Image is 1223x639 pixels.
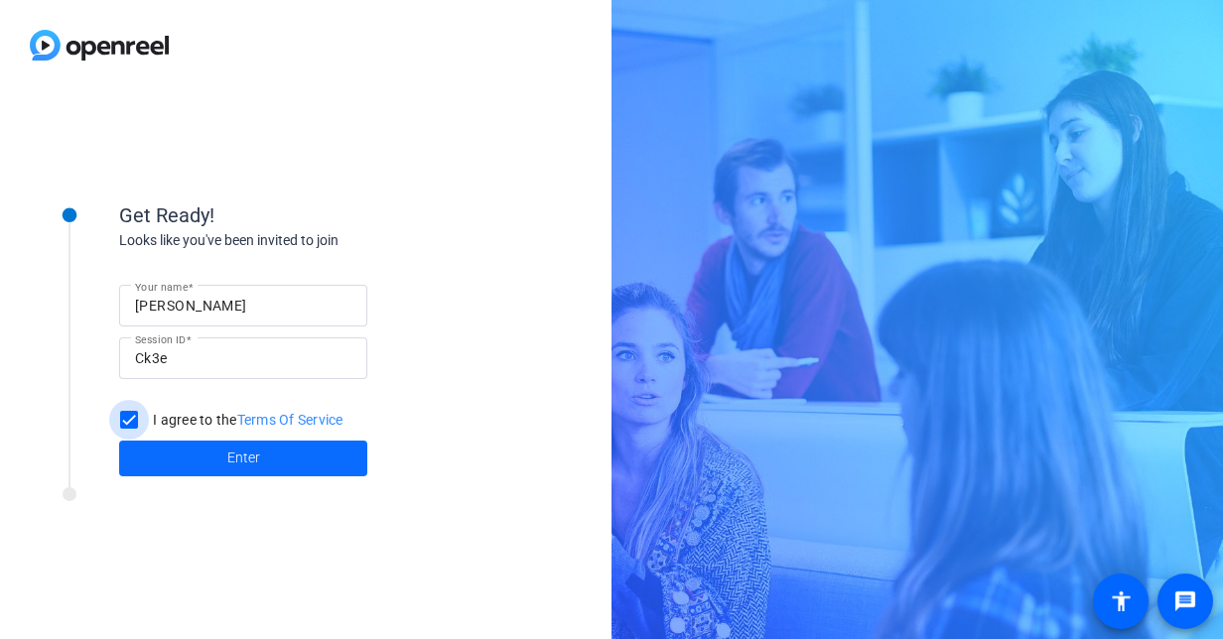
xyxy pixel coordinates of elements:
mat-icon: message [1173,589,1197,613]
div: Looks like you've been invited to join [119,230,516,251]
div: Get Ready! [119,200,516,230]
button: Enter [119,441,367,476]
label: I agree to the [149,410,343,430]
mat-icon: accessibility [1109,589,1133,613]
span: Enter [227,447,260,468]
mat-label: Session ID [135,333,186,345]
mat-label: Your name [135,281,188,293]
a: Terms Of Service [237,412,343,428]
